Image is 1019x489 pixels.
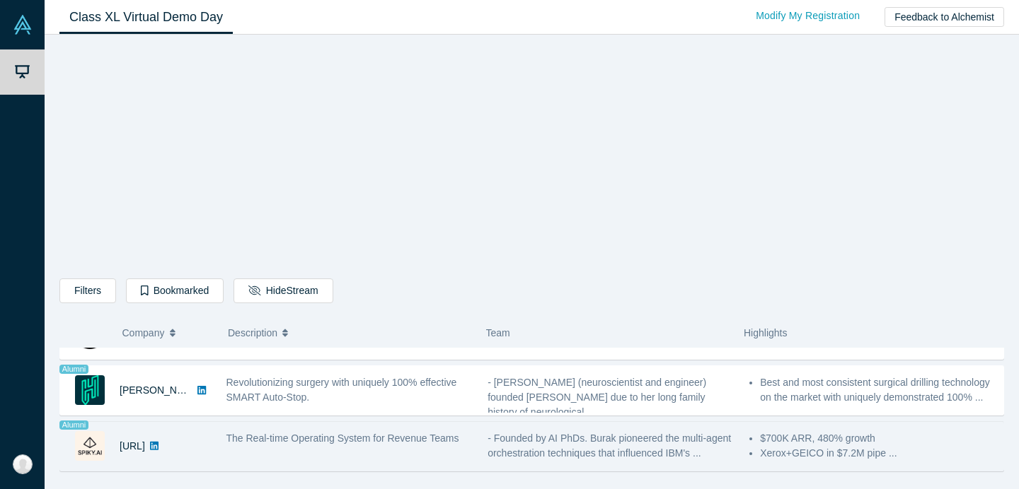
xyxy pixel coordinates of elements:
span: Highlights [744,327,787,338]
a: [PERSON_NAME] Surgical [120,384,240,396]
li: Best and most consistent surgical drilling technology on the market with uniquely demonstrated 10... [760,375,996,405]
button: Filters [59,278,116,303]
button: HideStream [234,278,333,303]
img: Felipe Matta's Account [13,454,33,474]
span: - Founded by AI PhDs. Burak pioneered the multi-agent orchestration techniques that influenced IB... [488,432,731,459]
li: Xerox+GEICO in $7.2M pipe ... [760,446,996,461]
button: Bookmarked [126,278,224,303]
a: Class XL Virtual Demo Day [59,1,233,34]
span: Alumni [59,420,88,430]
span: Revolutionizing surgery with uniquely 100% effective SMART Auto-Stop. [226,377,457,403]
span: Alumni [59,365,88,374]
iframe: Alchemist Class XL Demo Day: Vault [335,46,730,268]
span: Description [228,318,277,348]
a: Modify My Registration [741,4,875,28]
img: Hubly Surgical's Logo [75,375,105,405]
button: Feedback to Alchemist [885,7,1004,27]
span: - [PERSON_NAME] (neuroscientist and engineer) founded [PERSON_NAME] due to her long family histor... [488,377,706,418]
button: Company [122,318,214,348]
span: Team [486,327,510,338]
span: Company [122,318,165,348]
button: Description [228,318,471,348]
li: $700K ARR, 480% growth [760,431,996,446]
span: The Real-time Operating System for Revenue Teams [226,432,459,444]
img: Spiky.ai's Logo [75,431,105,461]
a: [URL] [120,440,145,452]
img: Alchemist Vault Logo [13,15,33,35]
